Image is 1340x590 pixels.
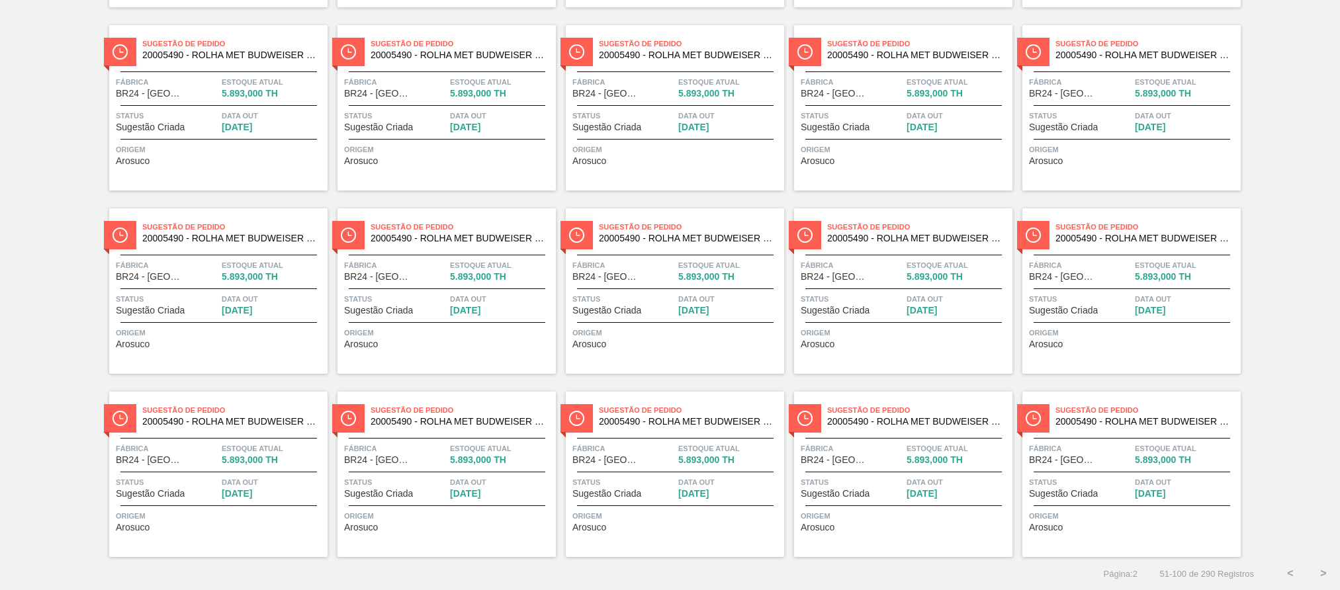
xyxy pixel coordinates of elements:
span: Estoque atual [907,259,1009,272]
a: statusSugestão de Pedido20005490 - ROLHA MET BUDWEISER CDL PO 0,19FábricaBR24 - [GEOGRAPHIC_DATA]... [328,208,556,374]
span: Data out [450,109,553,122]
img: status [341,228,356,243]
span: Data out [907,292,1009,306]
span: Estoque atual [907,442,1009,455]
span: Status [1029,292,1132,306]
span: BR24 - Ponta Grossa [116,272,182,282]
span: BR24 - Ponta Grossa [116,455,182,465]
span: Arosuco [1029,339,1063,349]
span: Arosuco [344,339,378,349]
span: 5.893,000 TH [450,272,506,282]
span: Origem [116,509,324,523]
span: Status [344,476,447,489]
span: Fábrica [344,259,447,272]
span: Origem [801,326,1009,339]
span: Fábrica [344,75,447,89]
img: status [341,44,356,60]
span: Sugestão Criada [116,122,185,132]
img: status [1026,411,1041,426]
span: 24/09/2025 [907,306,937,316]
span: Sugestão de Pedido [1055,37,1241,50]
span: Status [572,476,675,489]
button: < [1274,557,1307,590]
span: Sugestão Criada [1029,306,1098,316]
span: Status [572,292,675,306]
img: status [112,44,128,60]
span: Sugestão Criada [344,306,413,316]
span: Sugestão de Pedido [1055,403,1241,417]
span: BR24 - Ponta Grossa [344,89,410,99]
span: Status [344,109,447,122]
span: Sugestão de Pedido [827,403,1012,417]
a: statusSugestão de Pedido20005490 - ROLHA MET BUDWEISER CDL PO 0,19FábricaBR24 - [GEOGRAPHIC_DATA]... [1012,25,1241,190]
span: Origem [572,143,781,156]
span: Status [116,476,218,489]
span: Status [344,292,447,306]
a: statusSugestão de Pedido20005490 - ROLHA MET BUDWEISER CDL PO 0,19FábricaBR24 - [GEOGRAPHIC_DATA]... [784,208,1012,374]
span: 51 - 100 de 290 Registros [1157,569,1254,579]
span: Fábrica [116,75,218,89]
span: Fábrica [116,442,218,455]
span: 24/09/2025 [1135,122,1165,132]
span: Origem [116,143,324,156]
span: Sugestão Criada [801,489,870,499]
a: statusSugestão de Pedido20005490 - ROLHA MET BUDWEISER CDL PO 0,19FábricaBR24 - [GEOGRAPHIC_DATA]... [556,25,784,190]
span: Arosuco [116,156,150,166]
span: Sugestão de Pedido [371,37,556,50]
span: 24/09/2025 [222,489,252,499]
span: Status [801,109,903,122]
span: 24/09/2025 [907,489,937,499]
span: 24/09/2025 [450,489,480,499]
span: Estoque atual [450,259,553,272]
a: statusSugestão de Pedido20005490 - ROLHA MET BUDWEISER CDL PO 0,19FábricaBR24 - [GEOGRAPHIC_DATA]... [99,392,328,557]
a: statusSugestão de Pedido20005490 - ROLHA MET BUDWEISER CDL PO 0,19FábricaBR24 - [GEOGRAPHIC_DATA]... [784,25,1012,190]
img: status [1026,228,1041,243]
a: statusSugestão de Pedido20005490 - ROLHA MET BUDWEISER CDL PO 0,19FábricaBR24 - [GEOGRAPHIC_DATA]... [328,25,556,190]
span: Arosuco [572,156,606,166]
span: 5.893,000 TH [1135,455,1191,465]
span: Estoque atual [222,442,324,455]
span: Data out [678,109,781,122]
span: Origem [801,509,1009,523]
span: Data out [450,292,553,306]
span: Arosuco [801,523,834,532]
span: Fábrica [801,75,903,89]
span: Estoque atual [678,259,781,272]
span: 20005490 - ROLHA MET BUDWEISER CDL PO 0,19 [599,233,774,243]
span: Estoque atual [450,75,553,89]
span: 24/09/2025 [1135,489,1165,499]
span: Data out [1135,109,1237,122]
span: Status [801,476,903,489]
img: status [112,228,128,243]
span: Fábrica [1029,442,1132,455]
span: Arosuco [1029,156,1063,166]
span: Status [116,292,218,306]
span: 20005490 - ROLHA MET BUDWEISER CDL PO 0,19 [142,417,317,427]
span: Estoque atual [1135,442,1237,455]
span: Sugestão de Pedido [1055,220,1241,233]
span: Fábrica [344,442,447,455]
span: 5.893,000 TH [450,455,506,465]
span: Arosuco [116,523,150,532]
span: BR24 - Ponta Grossa [344,272,410,282]
span: Arosuco [572,523,606,532]
span: 24/09/2025 [222,306,252,316]
span: 20005490 - ROLHA MET BUDWEISER CDL PO 0,19 [827,50,1002,60]
span: Sugestão Criada [1029,122,1098,132]
span: Sugestão Criada [572,489,641,499]
span: Data out [907,109,1009,122]
span: Sugestão de Pedido [827,220,1012,233]
img: status [797,228,813,243]
span: Sugestão de Pedido [142,403,328,417]
span: 5.893,000 TH [222,89,278,99]
span: Estoque atual [1135,259,1237,272]
span: Sugestão de Pedido [142,220,328,233]
span: Estoque atual [222,259,324,272]
span: 20005490 - ROLHA MET BUDWEISER CDL PO 0,19 [1055,50,1230,60]
span: Data out [1135,292,1237,306]
span: Fábrica [801,259,903,272]
span: Origem [344,143,553,156]
span: Sugestão Criada [801,306,870,316]
span: Sugestão Criada [1029,489,1098,499]
span: BR24 - Ponta Grossa [801,272,867,282]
